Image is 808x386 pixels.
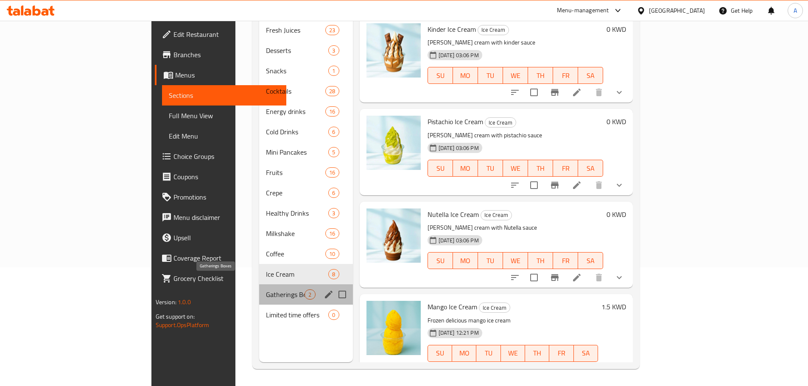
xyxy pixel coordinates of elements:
[545,267,565,288] button: Branch-specific-item
[428,315,598,326] p: Frozen delicious mango ice cream
[266,289,305,300] span: Gatherings Boxes
[366,23,421,78] img: Kinder Ice Cream
[453,160,478,177] button: MO
[173,212,280,222] span: Menu disclaimer
[155,248,286,268] a: Coverage Report
[572,87,582,97] a: Edit menu item
[266,208,328,218] span: Healthy Drinks
[169,131,280,141] span: Edit Menu
[431,69,450,82] span: SU
[259,244,352,264] div: Coffee10
[259,284,352,305] div: Gatherings Boxes2edit
[531,255,550,267] span: TH
[609,175,629,195] button: show more
[155,268,286,289] a: Grocery Checklist
[476,345,500,362] button: TU
[435,236,482,244] span: [DATE] 03:06 PM
[259,81,352,101] div: Cocktails28
[366,301,421,355] img: Mango Ice Cream
[173,273,280,283] span: Grocery Checklist
[328,310,339,320] div: items
[456,162,475,175] span: MO
[556,162,575,175] span: FR
[259,122,352,142] div: Cold Drinks6
[609,267,629,288] button: show more
[326,108,338,116] span: 16
[266,147,328,157] div: Mini Pancakes
[155,146,286,167] a: Choice Groups
[259,305,352,325] div: Limited time offers0
[173,172,280,182] span: Coupons
[266,249,325,259] span: Coffee
[162,126,286,146] a: Edit Menu
[481,210,512,220] div: Ice Cream
[582,69,600,82] span: SA
[266,66,328,76] span: Snacks
[329,67,338,75] span: 1
[266,106,325,117] div: Energy drinks
[173,192,280,202] span: Promotions
[577,347,595,359] span: SA
[259,264,352,284] div: Ice Cream8
[549,345,573,362] button: FR
[794,6,797,15] span: A
[574,345,598,362] button: SA
[480,347,497,359] span: TU
[607,208,626,220] h6: 0 KWD
[329,270,338,278] span: 8
[528,347,546,359] span: TH
[305,289,315,300] div: items
[556,255,575,267] span: FR
[173,151,280,161] span: Choice Groups
[259,17,352,328] nav: Menu sections
[553,67,578,84] button: FR
[326,169,338,177] span: 16
[431,255,450,267] span: SU
[259,183,352,203] div: Crepe6
[589,82,609,103] button: delete
[326,87,338,95] span: 28
[326,250,338,258] span: 10
[531,162,550,175] span: TH
[325,86,339,96] div: items
[366,208,421,263] img: Nutella Ice Cream
[505,82,525,103] button: sort-choices
[485,118,516,128] span: Ice Cream
[155,44,286,65] a: Branches
[435,51,482,59] span: [DATE] 03:06 PM
[155,167,286,187] a: Coupons
[428,252,453,269] button: SU
[453,252,478,269] button: MO
[545,361,563,379] span: Select to update
[156,311,195,322] span: Get support on:
[328,208,339,218] div: items
[169,90,280,100] span: Sections
[366,116,421,170] img: Pistachio Ice Cream
[589,267,609,288] button: delete
[578,160,603,177] button: SA
[266,310,328,320] span: Limited time offers
[259,162,352,183] div: Fruits16
[614,87,624,97] svg: Show Choices
[481,162,500,175] span: TU
[266,269,328,279] div: Ice Cream
[173,233,280,243] span: Upsell
[531,69,550,82] span: TH
[266,25,325,35] span: Fresh Juices
[479,303,510,313] span: Ice Cream
[481,210,512,220] span: Ice Cream
[456,69,475,82] span: MO
[259,101,352,122] div: Energy drinks16
[506,255,525,267] span: WE
[557,6,609,16] div: Menu-management
[525,176,543,194] span: Select to update
[601,301,626,313] h6: 1.5 KWD
[428,160,453,177] button: SU
[503,67,528,84] button: WE
[505,267,525,288] button: sort-choices
[266,45,328,56] span: Desserts
[329,47,338,55] span: 3
[178,297,191,308] span: 1.0.0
